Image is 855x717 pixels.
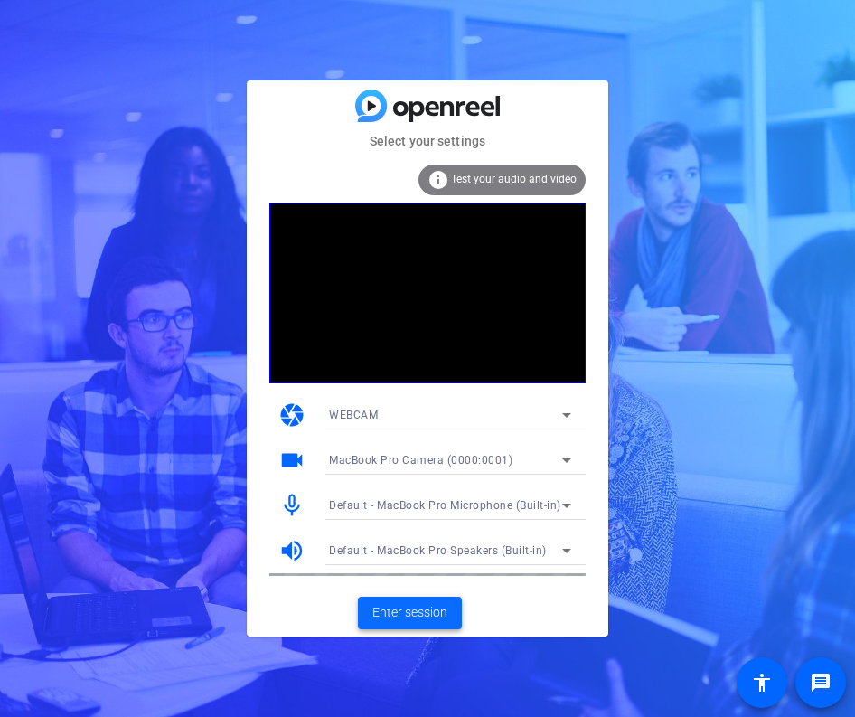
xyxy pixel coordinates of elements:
[372,603,447,622] span: Enter session
[329,409,378,421] span: WEBCAM
[751,672,773,693] mat-icon: accessibility
[329,544,547,557] span: Default - MacBook Pro Speakers (Built-in)
[329,499,561,512] span: Default - MacBook Pro Microphone (Built-in)
[810,672,832,693] mat-icon: message
[358,597,462,629] button: Enter session
[278,401,305,429] mat-icon: camera
[355,90,500,121] img: blue-gradient.svg
[278,447,305,474] mat-icon: videocam
[278,537,305,564] mat-icon: volume_up
[451,173,577,185] span: Test your audio and video
[278,492,305,519] mat-icon: mic_none
[247,131,608,151] mat-card-subtitle: Select your settings
[329,454,512,467] span: MacBook Pro Camera (0000:0001)
[427,169,449,191] mat-icon: info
